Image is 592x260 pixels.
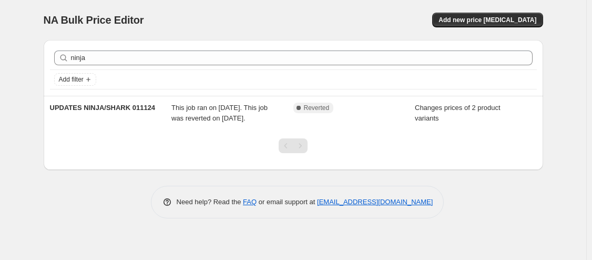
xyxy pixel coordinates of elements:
span: Reverted [304,104,330,112]
span: This job ran on [DATE]. This job was reverted on [DATE]. [171,104,268,122]
button: Add new price [MEDICAL_DATA] [432,13,543,27]
span: NA Bulk Price Editor [44,14,144,26]
span: Add new price [MEDICAL_DATA] [438,16,536,24]
button: Add filter [54,73,96,86]
span: or email support at [257,198,317,206]
span: Add filter [59,75,84,84]
span: Need help? Read the [177,198,243,206]
a: FAQ [243,198,257,206]
nav: Pagination [279,138,308,153]
a: [EMAIL_ADDRESS][DOMAIN_NAME] [317,198,433,206]
span: UPDATES NINJA/SHARK 011124 [50,104,156,112]
span: Changes prices of 2 product variants [415,104,501,122]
